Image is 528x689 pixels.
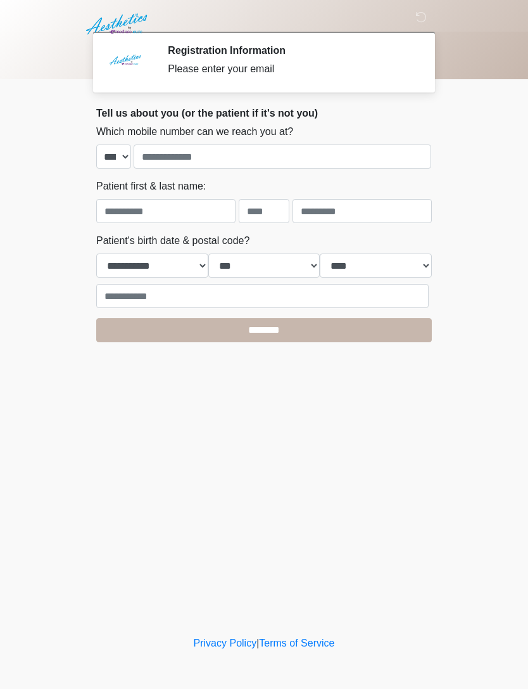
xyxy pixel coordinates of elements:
a: Privacy Policy [194,638,257,648]
a: | [256,638,259,648]
img: Aesthetics by Emediate Cure Logo [84,10,153,39]
h2: Registration Information [168,44,413,56]
h2: Tell us about you (or the patient if it's not you) [96,107,432,119]
label: Which mobile number can we reach you at? [96,124,293,139]
label: Patient first & last name: [96,179,206,194]
div: Please enter your email [168,61,413,77]
a: Terms of Service [259,638,334,648]
img: Agent Avatar [106,44,144,82]
label: Patient's birth date & postal code? [96,233,249,248]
